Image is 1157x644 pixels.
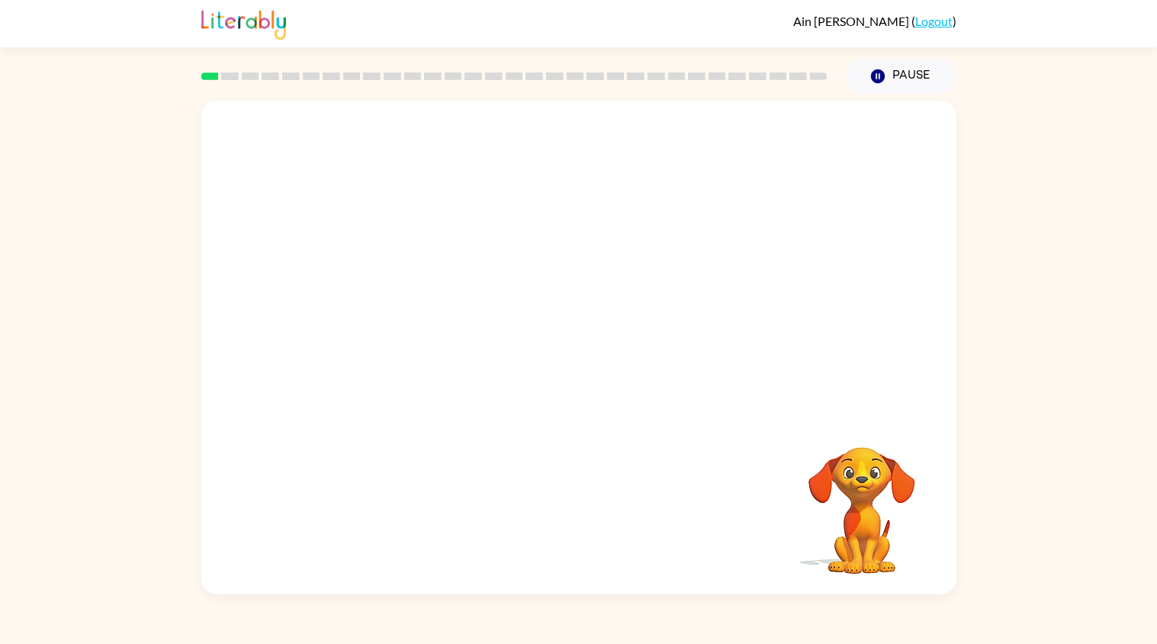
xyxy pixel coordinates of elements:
[786,423,938,576] video: Your browser must support playing .mp4 files to use Literably. Please try using another browser.
[846,59,956,94] button: Pause
[915,14,953,28] a: Logout
[793,14,956,28] div: ( )
[201,6,286,40] img: Literably
[793,14,911,28] span: Ain [PERSON_NAME]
